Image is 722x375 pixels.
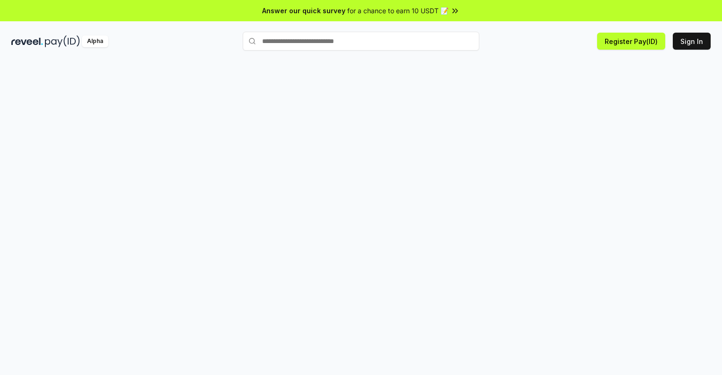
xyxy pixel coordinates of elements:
[11,35,43,47] img: reveel_dark
[597,33,665,50] button: Register Pay(ID)
[45,35,80,47] img: pay_id
[262,6,345,16] span: Answer our quick survey
[347,6,449,16] span: for a chance to earn 10 USDT 📝
[673,33,711,50] button: Sign In
[82,35,108,47] div: Alpha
